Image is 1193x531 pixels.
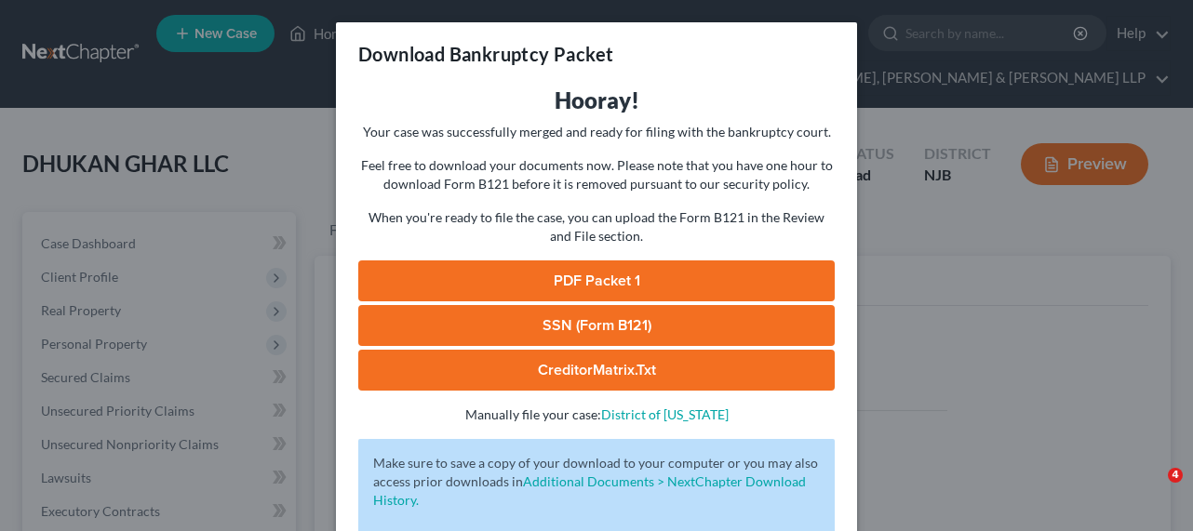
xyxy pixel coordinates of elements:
a: CreditorMatrix.txt [358,350,835,391]
span: 4 [1168,468,1183,483]
iframe: Intercom live chat [1130,468,1174,512]
a: SSN (Form B121) [358,305,835,346]
p: Feel free to download your documents now. Please note that you have one hour to download Form B12... [358,156,835,193]
p: Make sure to save a copy of your download to your computer or you may also access prior downloads in [373,454,820,510]
a: Additional Documents > NextChapter Download History. [373,473,806,508]
p: Manually file your case: [358,405,835,424]
a: District of [US_STATE] [601,406,729,422]
p: When you're ready to file the case, you can upload the Form B121 in the Review and File section. [358,208,835,246]
p: Your case was successfully merged and ready for filing with the bankruptcy court. [358,123,835,141]
h3: Download Bankruptcy Packet [358,41,613,67]
h3: Hooray! [358,86,835,115]
a: PDF Packet 1 [358,260,835,301]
